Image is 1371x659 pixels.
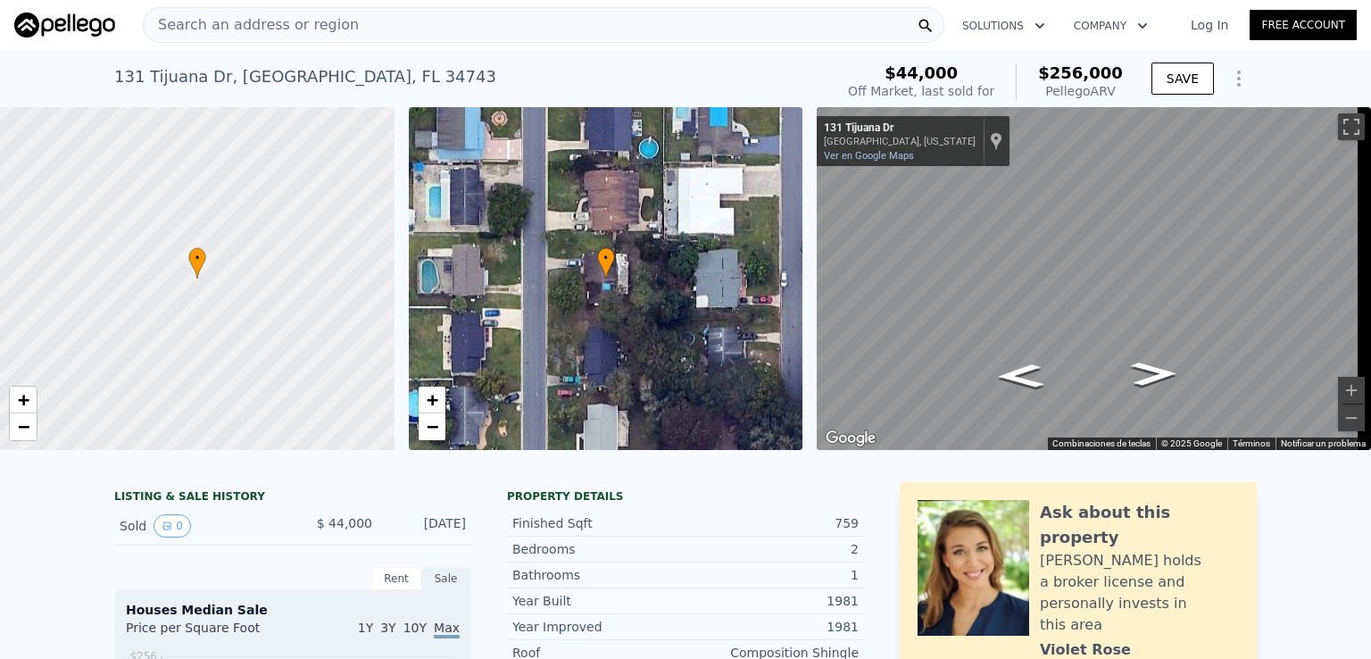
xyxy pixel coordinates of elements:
div: [GEOGRAPHIC_DATA], [US_STATE] [824,136,976,147]
button: Company [1059,10,1162,42]
a: Log In [1169,16,1250,34]
img: Pellego [14,13,115,38]
span: Search an address or region [144,14,359,36]
div: 131 Tijuana Dr [824,121,976,136]
div: Bathrooms [512,566,685,584]
div: Sold [120,514,278,538]
div: 1 [685,566,859,584]
path: Ir hacia el sur, Tijuana Dr [1111,356,1197,391]
div: [DATE] [386,514,466,538]
img: Google [821,427,880,450]
span: − [18,415,29,438]
div: LISTING & SALE HISTORY [114,489,471,507]
div: Year Improved [512,618,685,636]
a: Notificar un problema [1281,438,1366,448]
div: 1981 [685,592,859,610]
span: $256,000 [1038,63,1123,82]
span: 3Y [380,621,395,635]
div: Sale [421,567,471,590]
div: Pellego ARV [1038,82,1123,100]
div: Property details [507,489,864,504]
a: Zoom out [419,413,445,440]
button: Ampliar [1338,377,1365,404]
span: + [426,388,437,411]
div: Year Built [512,592,685,610]
button: SAVE [1151,63,1214,95]
span: $44,000 [885,63,958,82]
div: Mapa [817,107,1371,450]
span: © 2025 Google [1161,438,1222,448]
span: + [18,388,29,411]
div: Finished Sqft [512,514,685,532]
span: $ 44,000 [317,516,372,530]
button: Combinaciones de teclas [1052,438,1151,450]
span: • [188,250,206,266]
button: Solutions [948,10,1059,42]
div: Price per Square Foot [126,619,293,647]
span: − [426,415,437,438]
path: Ir hacia el norte, Tijuana Dr [977,358,1064,394]
div: 759 [685,514,859,532]
a: Free Account [1250,10,1357,40]
button: Cambiar a la vista en pantalla completa [1338,113,1365,140]
div: Ask about this property [1040,500,1239,550]
a: Mostrar la ubicación en el mapa [990,131,1002,151]
button: Show Options [1221,61,1257,96]
div: 131 Tijuana Dr , [GEOGRAPHIC_DATA] , FL 34743 [114,64,496,89]
span: Max [434,621,460,638]
div: Rent [371,567,421,590]
a: Zoom in [10,387,37,413]
button: Reducir [1338,405,1365,431]
div: • [188,247,206,279]
div: 2 [685,540,859,558]
div: Bedrooms [512,540,685,558]
a: Zoom out [10,413,37,440]
button: View historical data [154,514,191,538]
div: [PERSON_NAME] holds a broker license and personally invests in this area [1040,550,1239,636]
div: • [597,247,615,279]
div: Houses Median Sale [126,601,460,619]
span: 1Y [358,621,373,635]
div: Street View [817,107,1371,450]
a: Ver en Google Maps [824,150,914,162]
span: 10Y [403,621,427,635]
span: • [597,250,615,266]
div: Off Market, last sold for [848,82,994,100]
a: Zoom in [419,387,445,413]
div: 1981 [685,618,859,636]
a: Abre esta zona en Google Maps (se abre en una nueva ventana) [821,427,880,450]
a: Términos [1233,438,1270,448]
